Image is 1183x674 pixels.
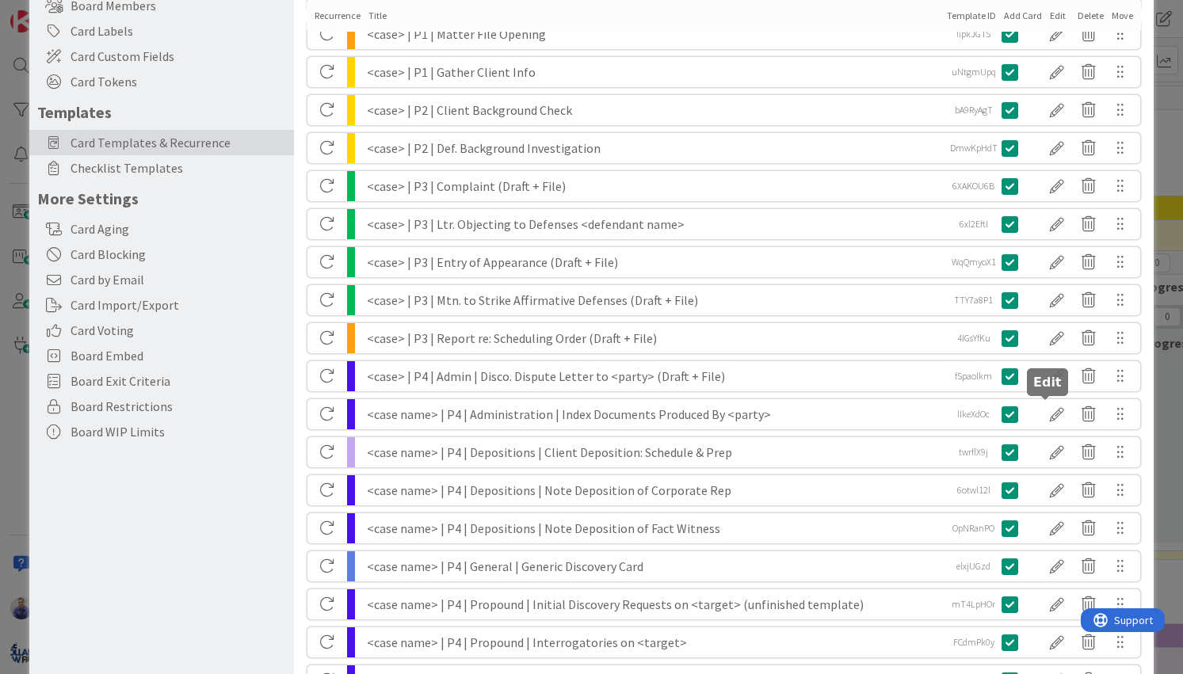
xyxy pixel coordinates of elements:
div: 6otwl12l [946,475,1002,505]
span: Card Tokens [71,72,286,91]
span: Checklist Templates [71,158,286,177]
div: <case> | P2 | Client Background Check [367,95,941,125]
div: <case name> | P4 | Administration | Index Documents Produced By <party> [367,399,941,429]
div: Card Blocking [29,242,294,267]
div: mT4LpHOr [946,589,1002,619]
div: Move [1112,9,1133,23]
div: fSpaolkm [946,361,1002,391]
div: <case name> | P4 | General | Generic Discovery Card [367,551,941,581]
div: <case> | P1 | Gather Client Info [367,57,941,87]
div: <case name> | P4 | Depositions | Client Deposition: Schedule & Prep [367,437,941,467]
div: Add Card [1004,9,1042,23]
div: <case name> | P4 | Propound | Initial Discovery Requests on <target> (unfinished template) [367,589,941,619]
div: Recurrence [315,9,361,23]
div: DmwKpHdT [946,133,1002,163]
div: <case> | P3 | Ltr. Objecting to Defenses <defendant name> [367,209,941,239]
div: TTY7a8P1 [946,285,1002,315]
div: <case> | P1 | Matter File Opening [367,19,941,49]
div: FCdmPk0y [946,627,1002,657]
div: <case name> | P4 | Depositions | Note Deposition of Corporate Rep [367,475,941,505]
h5: Templates [37,102,286,122]
div: 6XAKOU6B [946,171,1002,201]
span: Board Embed [71,346,286,365]
h5: More Settings [37,188,286,208]
div: 4IGsYfKu [946,323,1002,353]
span: Card by Email [71,270,286,289]
span: Card Voting [71,321,286,340]
div: <case> | P2 | Def. Background Investigation [367,133,941,163]
div: OpNRanPO [946,513,1002,543]
div: lIkeXdOc [946,399,1002,429]
span: Board Restrictions [71,397,286,416]
span: Support [33,2,72,21]
div: Title [368,9,938,23]
div: <case> | P3 | Report re: Scheduling Order (Draft + File) [367,323,941,353]
span: Card Custom Fields [71,47,286,66]
div: <case name> | P4 | Propound | Interrogatories on <target> [367,627,941,657]
div: bA9RyAgT [946,95,1002,125]
div: Board WIP Limits [29,419,294,444]
div: Template ID [947,9,996,23]
div: Delete [1078,9,1104,23]
div: lipkJGTS [946,19,1002,49]
div: Card Import/Export [29,292,294,318]
span: Card Templates & Recurrence [71,133,286,152]
div: Edit [1050,9,1070,23]
div: uNtgmUpq [946,57,1002,87]
div: WqQmyoX1 [946,247,1002,277]
div: twrflX9j [946,437,1002,467]
div: <case> | P3 | Entry of Appearance (Draft + File) [367,247,941,277]
h5: Edit [1033,375,1062,390]
div: <case> | P3 | Complaint (Draft + File) [367,171,941,201]
div: <case name> | P4 | Depositions | Note Deposition of Fact Witness [367,513,941,543]
div: Card Labels [29,18,294,44]
div: elxjUGzd [946,551,1002,581]
div: Card Aging [29,216,294,242]
div: <case> | P3 | Mtn. to Strike Affirmative Defenses (Draft + File) [367,285,941,315]
div: 6xl2EftI [946,209,1002,239]
span: Board Exit Criteria [71,371,286,390]
div: <case> | P4 | Admin | Disco. Dispute Letter to <party> (Draft + File) [367,361,941,391]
